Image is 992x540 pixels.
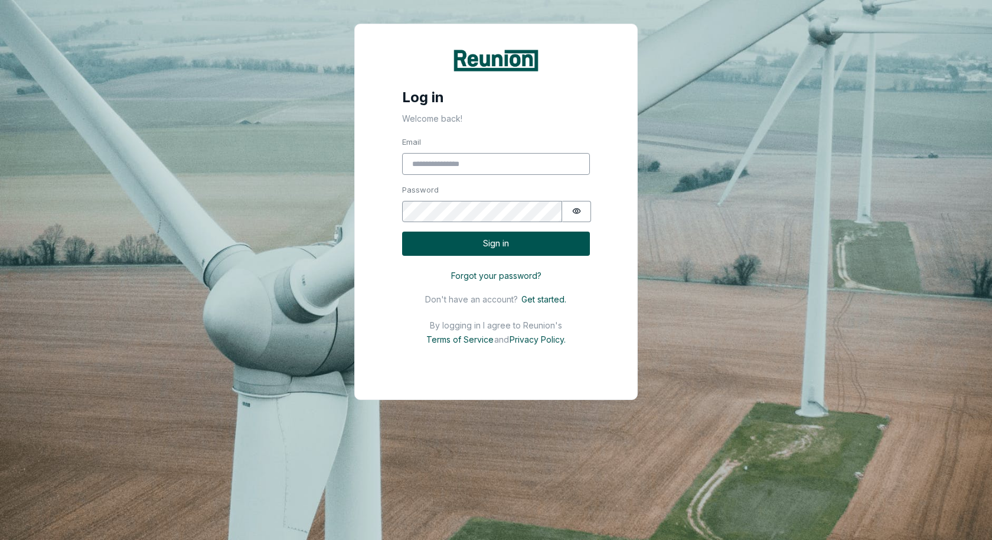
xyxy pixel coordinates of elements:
[423,333,494,346] button: Terms of Service
[425,294,518,304] p: Don't have an account?
[509,333,569,346] button: Privacy Policy.
[562,201,591,223] button: Show password
[402,265,590,286] button: Forgot your password?
[355,106,637,125] p: Welcome back!
[518,292,567,306] button: Get started.
[494,334,509,344] p: and
[452,48,540,73] img: Reunion
[402,232,590,256] button: Sign in
[430,320,562,330] p: By logging in I agree to Reunion's
[402,184,590,196] label: Password
[402,136,590,148] label: Email
[355,77,637,106] h4: Log in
